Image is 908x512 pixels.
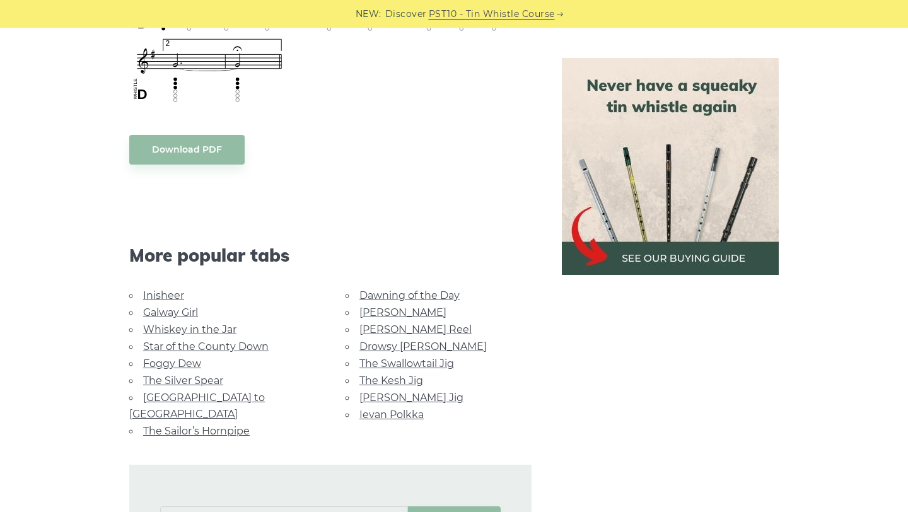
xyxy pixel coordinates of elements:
[356,7,381,21] span: NEW:
[129,135,245,165] a: Download PDF
[143,340,269,352] a: Star of the County Down
[429,7,555,21] a: PST10 - Tin Whistle Course
[562,58,779,275] img: tin whistle buying guide
[359,358,454,369] a: The Swallowtail Jig
[143,425,250,437] a: The Sailor’s Hornpipe
[359,306,446,318] a: [PERSON_NAME]
[359,392,463,404] a: [PERSON_NAME] Jig
[143,289,184,301] a: Inisheer
[385,7,427,21] span: Discover
[359,289,460,301] a: Dawning of the Day
[143,306,198,318] a: Galway Girl
[359,323,472,335] a: [PERSON_NAME] Reel
[359,340,487,352] a: Drowsy [PERSON_NAME]
[129,245,532,266] span: More popular tabs
[143,375,223,387] a: The Silver Spear
[359,409,424,421] a: Ievan Polkka
[359,375,423,387] a: The Kesh Jig
[129,392,265,420] a: [GEOGRAPHIC_DATA] to [GEOGRAPHIC_DATA]
[143,323,236,335] a: Whiskey in the Jar
[143,358,201,369] a: Foggy Dew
